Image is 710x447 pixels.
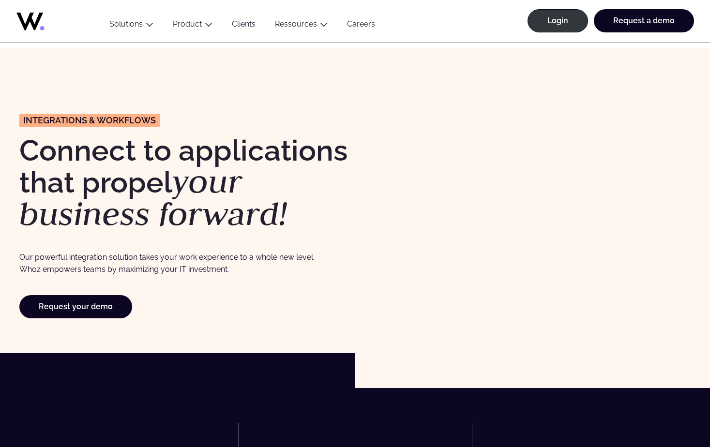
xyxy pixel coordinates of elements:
[23,116,156,125] span: Integrations & Workflows
[163,19,222,32] button: Product
[100,19,163,32] button: Solutions
[19,251,317,276] p: Our powerful integration solution takes your work experience to a whole new level. Whoz empowers ...
[173,19,202,29] a: Product
[222,19,265,32] a: Clients
[19,136,350,230] h1: Connect to applications that propel
[275,19,317,29] a: Ressources
[337,19,385,32] a: Careers
[594,9,694,32] a: Request a demo
[19,295,132,318] a: Request your demo
[19,160,287,235] em: your business forward!
[528,9,588,32] a: Login
[265,19,337,32] button: Ressources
